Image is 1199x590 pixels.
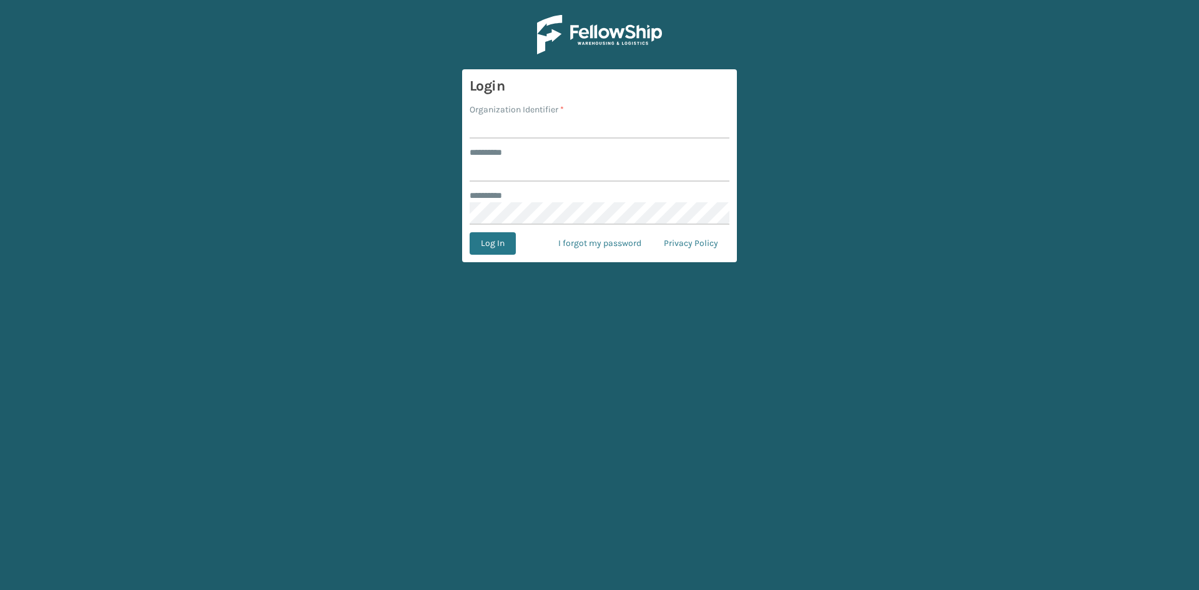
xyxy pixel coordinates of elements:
[547,232,653,255] a: I forgot my password
[653,232,729,255] a: Privacy Policy
[470,103,564,116] label: Organization Identifier
[470,77,729,96] h3: Login
[470,232,516,255] button: Log In
[537,15,662,54] img: Logo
